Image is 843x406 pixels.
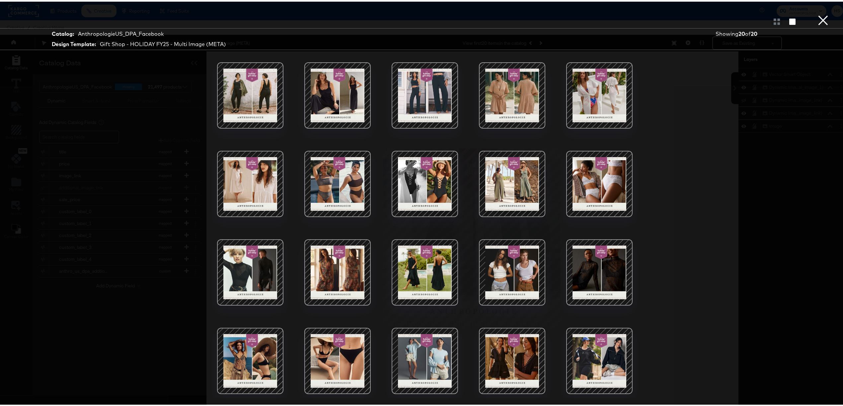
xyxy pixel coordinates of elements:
strong: Design Template: [52,39,96,46]
strong: 20 [751,29,757,35]
div: AnthropologieUS_DPA_Facebook [78,29,164,36]
strong: 20 [738,29,745,35]
strong: Catalog: [52,29,74,36]
div: Showing of [716,29,787,36]
div: Gift Shop - HOLIDAY FY25 - Multi Image (META) [100,39,226,46]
